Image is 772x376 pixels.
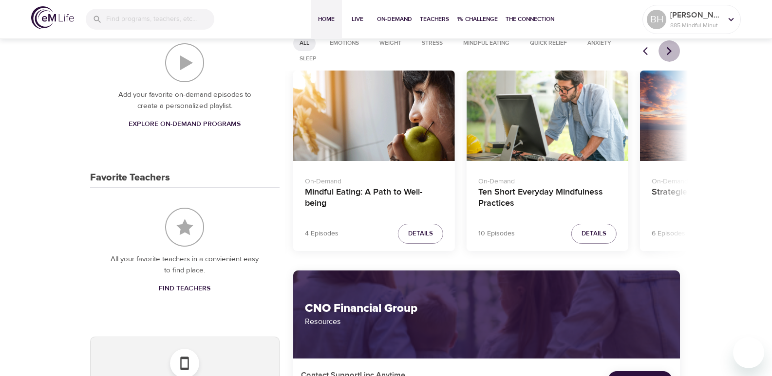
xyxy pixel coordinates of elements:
[90,172,170,183] h3: Favorite Teachers
[293,36,316,51] div: All
[478,229,515,239] p: 10 Episodes
[524,39,573,47] span: Quick Relief
[581,36,618,51] div: Anxiety
[294,39,315,47] span: All
[398,224,443,244] button: Details
[31,6,74,29] img: logo
[294,54,322,63] span: Sleep
[110,254,260,276] p: All your favorite teachers in a convienient easy to find place.
[652,229,685,239] p: 6 Episodes
[315,14,338,24] span: Home
[305,316,669,327] p: Resources
[571,224,617,244] button: Details
[293,71,455,161] button: Mindful Eating: A Path to Well-being
[377,14,412,24] span: On-Demand
[457,14,498,24] span: 1% Challenge
[733,337,764,368] iframe: Button to launch messaging window
[524,36,573,51] div: Quick Relief
[670,9,722,21] p: [PERSON_NAME]
[346,14,369,24] span: Live
[506,14,554,24] span: The Connection
[582,39,617,47] span: Anxiety
[129,118,241,130] span: Explore On-Demand Programs
[165,43,204,82] img: On-Demand Playlist
[659,40,680,62] button: Next items
[110,90,260,111] p: Add your favorite on-demand episodes to create a personalized playlist.
[478,187,617,210] h4: Ten Short Everyday Mindfulness Practices
[420,14,449,24] span: Teachers
[305,229,339,239] p: 4 Episodes
[323,36,365,51] div: Emotions
[125,115,245,133] a: Explore On-Demand Programs
[293,51,323,67] div: Sleep
[408,228,433,239] span: Details
[305,187,443,210] h4: Mindful Eating: A Path to Well-being
[159,283,210,295] span: Find Teachers
[467,71,628,161] button: Ten Short Everyday Mindfulness Practices
[324,39,365,47] span: Emotions
[647,10,666,29] div: BH
[373,36,408,51] div: Weight
[478,173,617,187] p: On-Demand
[416,39,449,47] span: Stress
[374,39,407,47] span: Weight
[106,9,214,30] input: Find programs, teachers, etc...
[637,40,659,62] button: Previous items
[670,21,722,30] p: 885 Mindful Minutes
[305,173,443,187] p: On-Demand
[457,39,515,47] span: Mindful Eating
[457,36,516,51] div: Mindful Eating
[415,36,449,51] div: Stress
[155,280,214,298] a: Find Teachers
[305,302,669,316] h2: CNO Financial Group
[165,208,204,247] img: Favorite Teachers
[582,228,606,239] span: Details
